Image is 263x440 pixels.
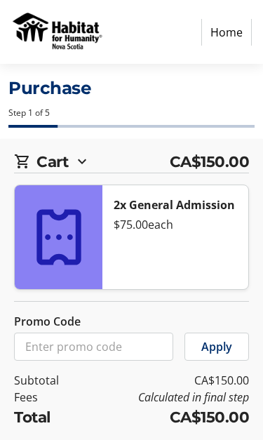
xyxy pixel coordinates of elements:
td: Fees [14,389,82,406]
span: Apply [201,338,232,355]
td: Calculated in final step [82,389,249,406]
a: Home [201,19,252,46]
td: Subtotal [14,372,82,389]
img: Habitat for Humanity Nova Scotia's Logo [11,6,104,58]
td: CA$150.00 [82,372,249,389]
h2: Cart [36,150,68,173]
button: Apply [184,333,249,361]
strong: 2x General Admission [114,197,235,213]
input: Enter promo code [14,333,173,361]
span: CA$150.00 [170,150,250,173]
div: CartCA$150.00 [14,150,249,173]
div: $75.00 each [114,216,237,233]
td: CA$150.00 [82,406,249,428]
div: Step 1 of 5 [8,107,255,119]
label: Promo Code [14,313,81,330]
td: Total [14,406,82,428]
h1: Purchase [8,75,255,101]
